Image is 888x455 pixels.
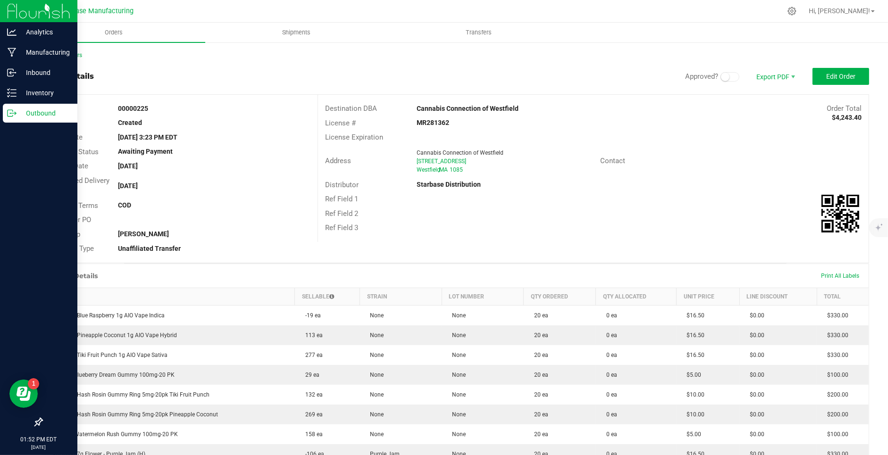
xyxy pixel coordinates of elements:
[529,372,548,378] span: 20 ea
[325,119,356,127] span: License #
[48,391,210,398] span: Vacation Hash Rosin Gummy Ring 5mg-20pk Tiki Fruit Punch
[822,332,848,339] span: $330.00
[360,288,442,305] th: Strain
[529,352,548,358] span: 20 ea
[447,391,466,398] span: None
[17,87,73,99] p: Inventory
[682,372,702,378] span: $5.00
[602,312,617,319] span: 0 ea
[301,332,323,339] span: 113 ea
[822,352,848,358] span: $330.00
[118,119,142,126] strong: Created
[7,27,17,37] inline-svg: Analytics
[602,352,617,358] span: 0 ea
[602,391,617,398] span: 0 ea
[417,149,503,156] span: Cannabis Connection of Westfield
[602,372,617,378] span: 0 ea
[48,312,165,319] span: Vacation Blue Raspberry 1g AIO Vape Indica
[387,23,570,42] a: Transfers
[301,312,321,319] span: -19 ea
[365,312,384,319] span: None
[48,431,178,438] span: Country Watermelon Rush Gummy 100mg-20 PK
[827,104,862,113] span: Order Total
[442,288,524,305] th: Lot Number
[28,378,39,389] iframe: Resource center unread badge
[9,380,38,408] iframe: Resource center
[365,372,384,378] span: None
[118,230,169,238] strong: [PERSON_NAME]
[17,26,73,38] p: Analytics
[417,105,519,112] strong: Cannabis Connection of Westfield
[745,312,764,319] span: $0.00
[365,352,384,358] span: None
[118,105,148,112] strong: 00000225
[417,181,481,188] strong: Starbase Distribution
[301,431,323,438] span: 158 ea
[677,288,739,305] th: Unit Price
[7,88,17,98] inline-svg: Inventory
[17,47,73,58] p: Manufacturing
[325,209,358,218] span: Ref Field 2
[524,288,596,305] th: Qty Ordered
[23,23,205,42] a: Orders
[529,391,548,398] span: 20 ea
[447,352,466,358] span: None
[365,332,384,339] span: None
[447,411,466,418] span: None
[745,411,764,418] span: $0.00
[49,176,109,196] span: Requested Delivery Date
[685,72,718,81] span: Approved?
[118,201,131,209] strong: COD
[821,195,859,232] qrcode: 00000225
[417,119,449,126] strong: MR281362
[301,352,323,358] span: 277 ea
[682,431,702,438] span: $5.00
[832,114,862,121] strong: $4,243.40
[365,431,384,438] span: None
[17,108,73,119] p: Outbound
[529,312,548,319] span: 20 ea
[92,28,135,37] span: Orders
[745,332,764,339] span: $0.00
[439,166,448,173] span: MA
[118,148,173,155] strong: Awaiting Payment
[269,28,323,37] span: Shipments
[596,288,677,305] th: Qty Allocated
[417,166,440,173] span: Westfield
[745,431,764,438] span: $0.00
[325,157,351,165] span: Address
[447,372,466,378] span: None
[301,391,323,398] span: 132 ea
[301,411,323,418] span: 269 ea
[325,223,358,232] span: Ref Field 3
[682,391,705,398] span: $10.00
[822,312,848,319] span: $330.00
[4,444,73,451] p: [DATE]
[17,67,73,78] p: Inbound
[325,104,377,113] span: Destination DBA
[602,332,617,339] span: 0 ea
[4,435,73,444] p: 01:52 PM EDT
[48,332,177,339] span: Vacation Pineapple Coconut 1g AIO Vape Hybrid
[295,288,360,305] th: Sellable
[365,391,384,398] span: None
[745,372,764,378] span: $0.00
[745,352,764,358] span: $0.00
[602,431,617,438] span: 0 ea
[325,133,383,141] span: License Expiration
[822,372,848,378] span: $100.00
[42,288,295,305] th: Item
[826,73,855,80] span: Edit Order
[7,68,17,77] inline-svg: Inbound
[745,391,764,398] span: $0.00
[529,411,548,418] span: 20 ea
[450,166,463,173] span: 1085
[813,68,869,85] button: Edit Order
[822,391,848,398] span: $200.00
[809,7,870,15] span: Hi, [PERSON_NAME]!
[600,157,625,165] span: Contact
[438,166,439,173] span: ,
[447,431,466,438] span: None
[822,411,848,418] span: $200.00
